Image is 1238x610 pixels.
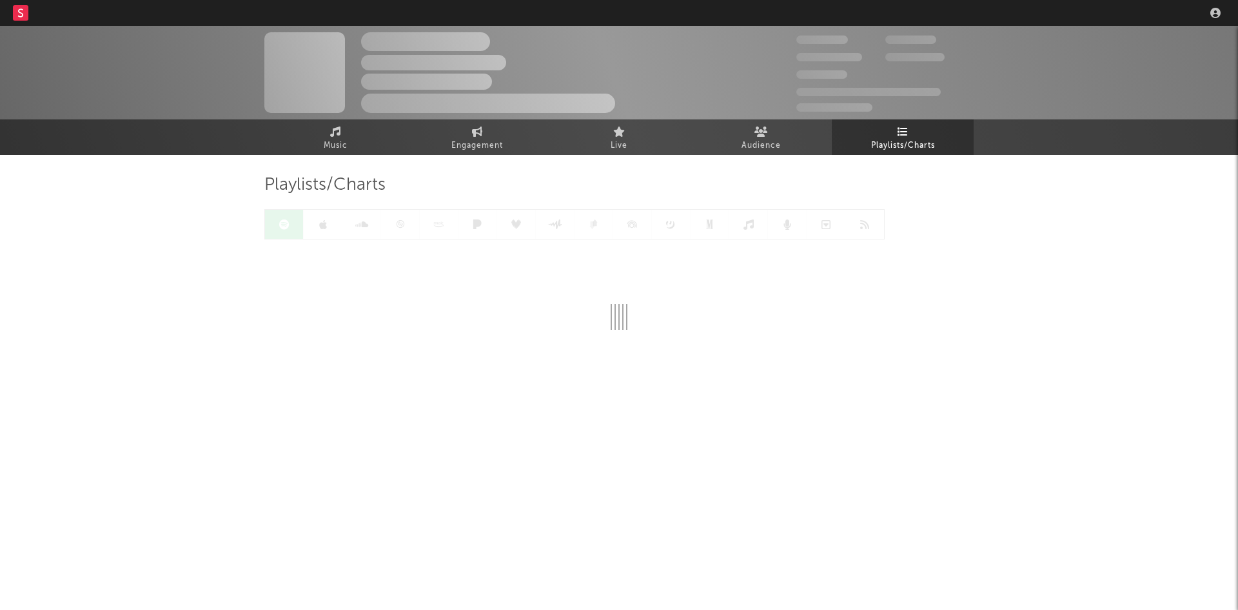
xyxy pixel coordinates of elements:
[832,119,974,155] a: Playlists/Charts
[885,36,936,44] span: 100.000
[264,119,406,155] a: Music
[796,88,941,96] span: 50.000.000 Monthly Listeners
[796,70,847,79] span: 100.000
[742,138,781,154] span: Audience
[871,138,935,154] span: Playlists/Charts
[796,53,862,61] span: 50.000.000
[324,138,348,154] span: Music
[796,36,848,44] span: 300.000
[548,119,690,155] a: Live
[690,119,832,155] a: Audience
[264,178,386,193] span: Playlists/Charts
[796,103,872,112] span: Jump Score: 85.0
[611,138,627,154] span: Live
[885,53,945,61] span: 1.000.000
[406,119,548,155] a: Engagement
[451,138,503,154] span: Engagement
